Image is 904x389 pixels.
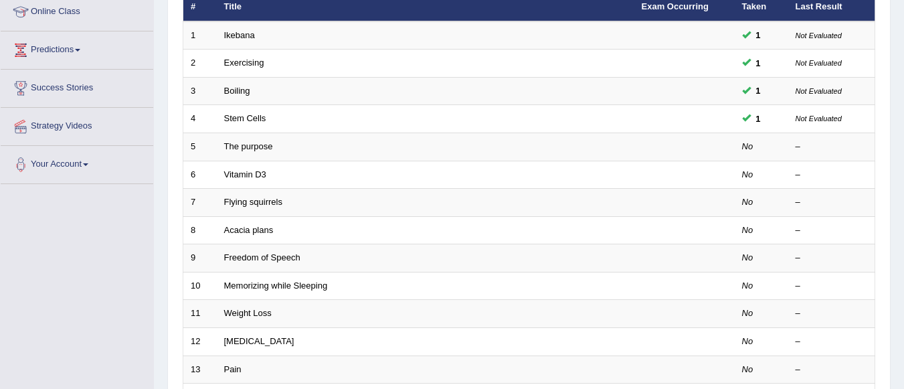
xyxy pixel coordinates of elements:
[224,86,250,96] a: Boiling
[183,327,217,356] td: 12
[224,169,266,179] a: Vitamin D3
[183,105,217,133] td: 4
[183,356,217,384] td: 13
[1,31,153,65] a: Predictions
[796,252,868,264] div: –
[183,272,217,300] td: 10
[796,114,842,123] small: Not Evaluated
[224,252,300,262] a: Freedom of Speech
[796,169,868,181] div: –
[224,30,255,40] a: Ikebana
[742,336,753,346] em: No
[751,112,766,126] span: You can still take this question
[183,300,217,328] td: 11
[183,133,217,161] td: 5
[183,216,217,244] td: 8
[742,252,753,262] em: No
[224,141,273,151] a: The purpose
[796,87,842,95] small: Not Evaluated
[742,197,753,207] em: No
[224,58,264,68] a: Exercising
[224,197,282,207] a: Flying squirrels
[751,28,766,42] span: You can still take this question
[796,141,868,153] div: –
[751,84,766,98] span: You can still take this question
[183,189,217,217] td: 7
[742,141,753,151] em: No
[224,364,242,374] a: Pain
[224,113,266,123] a: Stem Cells
[642,1,709,11] a: Exam Occurring
[796,31,842,40] small: Not Evaluated
[751,56,766,70] span: You can still take this question
[183,21,217,50] td: 1
[796,280,868,293] div: –
[183,161,217,189] td: 6
[1,108,153,141] a: Strategy Videos
[742,281,753,291] em: No
[796,307,868,320] div: –
[224,281,328,291] a: Memorizing while Sleeping
[796,196,868,209] div: –
[224,225,274,235] a: Acacia plans
[183,50,217,78] td: 2
[796,335,868,348] div: –
[183,77,217,105] td: 3
[796,364,868,376] div: –
[1,146,153,179] a: Your Account
[742,308,753,318] em: No
[183,244,217,273] td: 9
[742,169,753,179] em: No
[224,336,294,346] a: [MEDICAL_DATA]
[796,224,868,237] div: –
[1,70,153,103] a: Success Stories
[224,308,272,318] a: Weight Loss
[742,225,753,235] em: No
[796,59,842,67] small: Not Evaluated
[742,364,753,374] em: No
